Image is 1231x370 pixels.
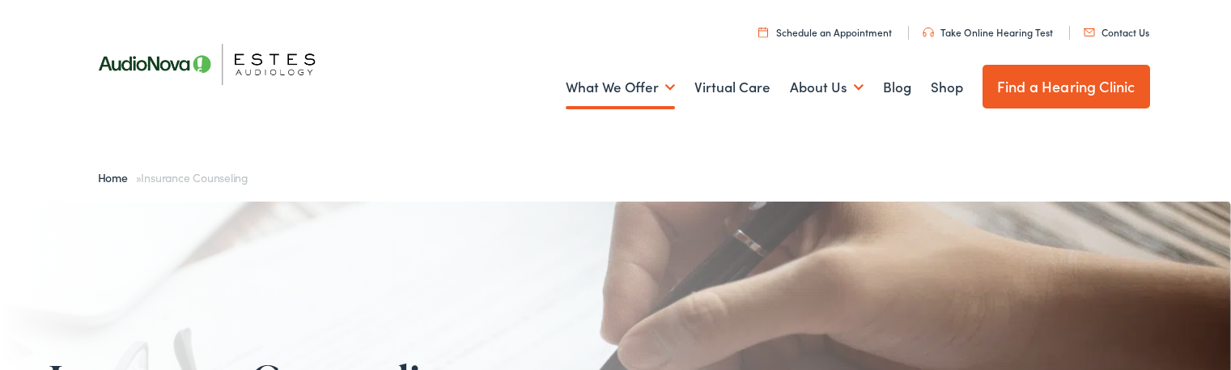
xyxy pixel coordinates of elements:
img: utility icon [923,28,934,37]
span: Insurance Counseling [141,169,248,185]
img: utility icon [1084,28,1095,36]
img: utility icon [758,27,768,37]
a: What We Offer [566,57,675,117]
a: Blog [883,57,911,117]
a: Shop [931,57,963,117]
a: Contact Us [1084,25,1149,39]
span: » [98,169,249,185]
a: Virtual Care [694,57,770,117]
a: About Us [790,57,864,117]
a: Find a Hearing Clinic [983,65,1150,108]
a: Home [98,169,136,185]
a: Take Online Hearing Test [923,25,1053,39]
a: Schedule an Appointment [758,25,892,39]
